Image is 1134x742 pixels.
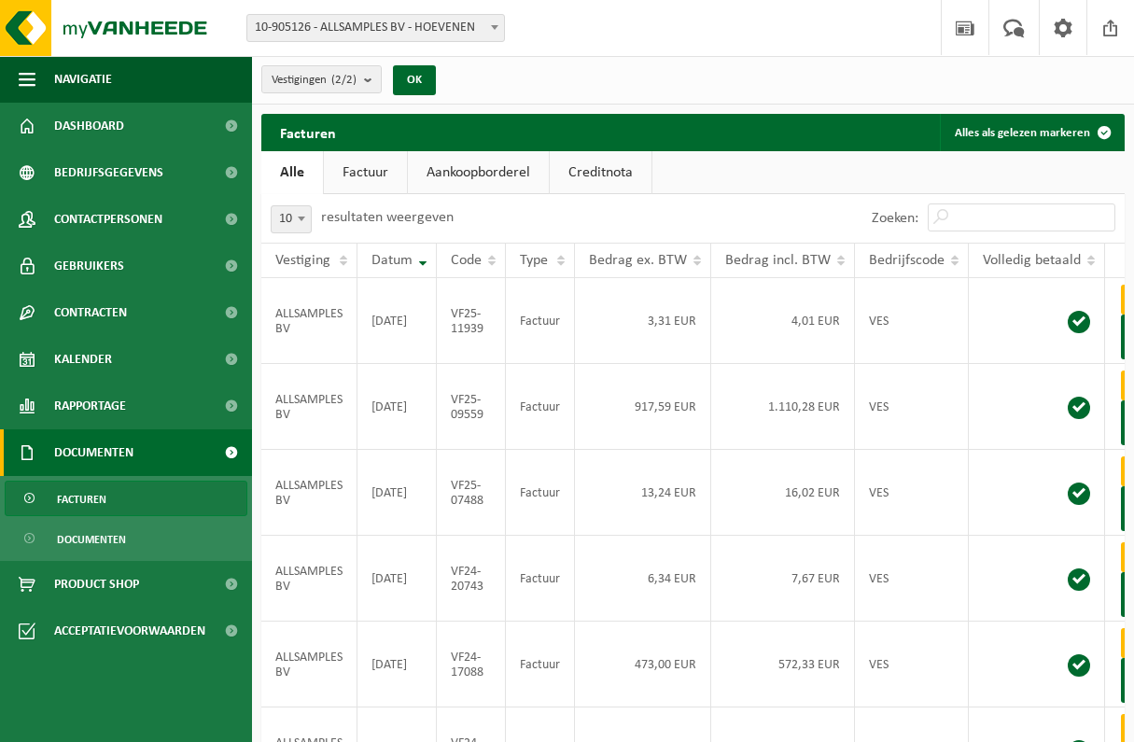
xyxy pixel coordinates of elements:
[437,278,506,364] td: VF25-11939
[575,536,711,622] td: 6,34 EUR
[711,536,855,622] td: 7,67 EUR
[869,253,945,268] span: Bedrijfscode
[437,450,506,536] td: VF25-07488
[261,151,323,194] a: Alle
[57,482,106,517] span: Facturen
[855,278,969,364] td: VES
[575,450,711,536] td: 13,24 EUR
[54,103,124,149] span: Dashboard
[872,211,918,226] label: Zoeken:
[437,622,506,707] td: VF24-17088
[575,364,711,450] td: 917,59 EUR
[261,278,357,364] td: ALLSAMPLES BV
[357,278,437,364] td: [DATE]
[261,536,357,622] td: ALLSAMPLES BV
[5,481,247,516] a: Facturen
[711,278,855,364] td: 4,01 EUR
[357,450,437,536] td: [DATE]
[550,151,651,194] a: Creditnota
[272,206,311,232] span: 10
[855,536,969,622] td: VES
[575,278,711,364] td: 3,31 EUR
[261,450,357,536] td: ALLSAMPLES BV
[711,364,855,450] td: 1.110,28 EUR
[324,151,407,194] a: Factuur
[54,289,127,336] span: Contracten
[855,364,969,450] td: VES
[54,196,162,243] span: Contactpersonen
[506,536,575,622] td: Factuur
[261,622,357,707] td: ALLSAMPLES BV
[5,521,247,556] a: Documenten
[855,450,969,536] td: VES
[437,536,506,622] td: VF24-20743
[393,65,436,95] button: OK
[247,15,504,41] span: 10-905126 - ALLSAMPLES BV - HOEVENEN
[589,253,687,268] span: Bedrag ex. BTW
[54,561,139,608] span: Product Shop
[855,622,969,707] td: VES
[357,364,437,450] td: [DATE]
[331,74,357,86] count: (2/2)
[54,243,124,289] span: Gebruikers
[54,149,163,196] span: Bedrijfsgegevens
[940,114,1123,151] button: Alles als gelezen markeren
[261,65,382,93] button: Vestigingen(2/2)
[54,608,205,654] span: Acceptatievoorwaarden
[711,450,855,536] td: 16,02 EUR
[57,522,126,557] span: Documenten
[357,622,437,707] td: [DATE]
[371,253,413,268] span: Datum
[272,66,357,94] span: Vestigingen
[275,253,330,268] span: Vestiging
[520,253,548,268] span: Type
[357,536,437,622] td: [DATE]
[54,429,133,476] span: Documenten
[506,278,575,364] td: Factuur
[451,253,482,268] span: Code
[506,622,575,707] td: Factuur
[261,114,355,150] h2: Facturen
[437,364,506,450] td: VF25-09559
[711,622,855,707] td: 572,33 EUR
[575,622,711,707] td: 473,00 EUR
[271,205,312,233] span: 10
[54,383,126,429] span: Rapportage
[246,14,505,42] span: 10-905126 - ALLSAMPLES BV - HOEVENEN
[408,151,549,194] a: Aankoopborderel
[506,364,575,450] td: Factuur
[54,336,112,383] span: Kalender
[54,56,112,103] span: Navigatie
[261,364,357,450] td: ALLSAMPLES BV
[983,253,1081,268] span: Volledig betaald
[725,253,831,268] span: Bedrag incl. BTW
[321,210,454,225] label: resultaten weergeven
[506,450,575,536] td: Factuur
